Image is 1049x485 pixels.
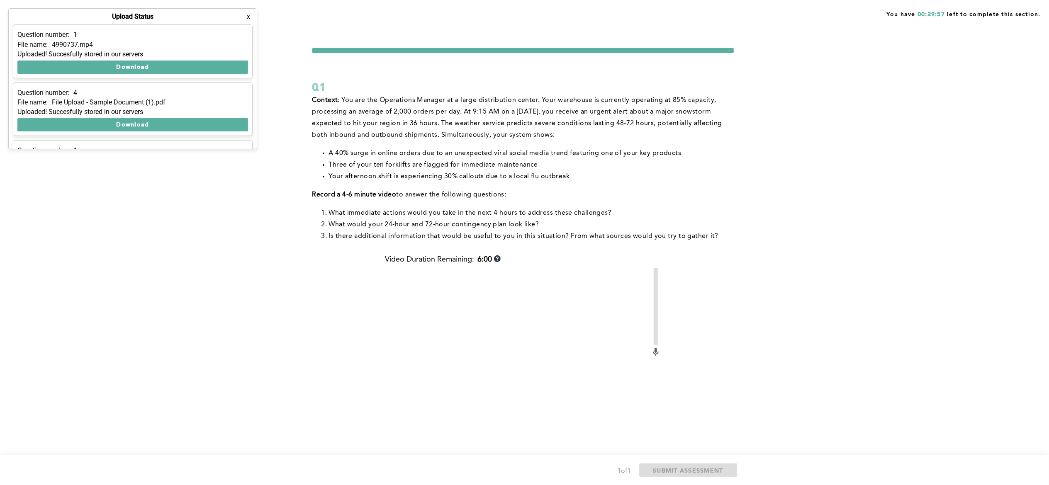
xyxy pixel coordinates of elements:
p: 4990737.mp4 [52,41,93,48]
h4: Upload Status [112,13,153,20]
strong: Context [312,97,338,104]
p: Question number: [17,31,69,39]
div: 1 of 1 [617,466,631,477]
button: Show Uploads [8,8,81,22]
p: 1 [73,147,77,154]
li: A 40% surge in online orders due to an unexpected viral social media trend featuring one of your ... [329,148,734,159]
p: File Upload - Sample Document (1).pdf [52,99,166,106]
span: SUBMIT ASSESSMENT [653,466,723,474]
div: Video Duration Remaining: [385,255,501,264]
p: 4 [73,89,77,97]
span: You have left to complete this section. [886,8,1041,19]
li: Is there additional information that would be useful to you in this situation? From what sources ... [329,230,734,242]
button: Download [17,118,248,131]
p: File name: [17,41,48,48]
span: 00:29:57 [918,12,945,17]
strong: Record a 4-6 minute video [312,192,397,198]
p: Question number: [17,147,69,154]
button: SUBMIT ASSESSMENT [639,463,737,477]
li: What would your 24-hour and 72-hour contingency plan look like? [329,219,734,230]
p: to answer the following questions: [312,189,734,201]
div: Q1 [312,80,734,95]
li: Your afternoon shift is experiencing 30% callouts due to a local flu outbreak [329,171,734,182]
button: Download [17,61,248,74]
li: What immediate actions would you take in the next 4 hours to address these challenges? [329,207,734,219]
li: Three of your ten forklifts are flagged for immediate maintenance [329,159,734,171]
p: Question number: [17,89,69,97]
b: 6:00 [478,255,492,264]
p: 1 [73,31,77,39]
button: x [244,12,253,21]
p: : You are the Operations Manager at a large distribution center. Your warehouse is currently oper... [312,95,734,141]
div: Uploaded! Succesfully stored in our servers [17,108,248,116]
p: File name: [17,99,48,106]
div: Uploaded! Succesfully stored in our servers [17,51,248,58]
